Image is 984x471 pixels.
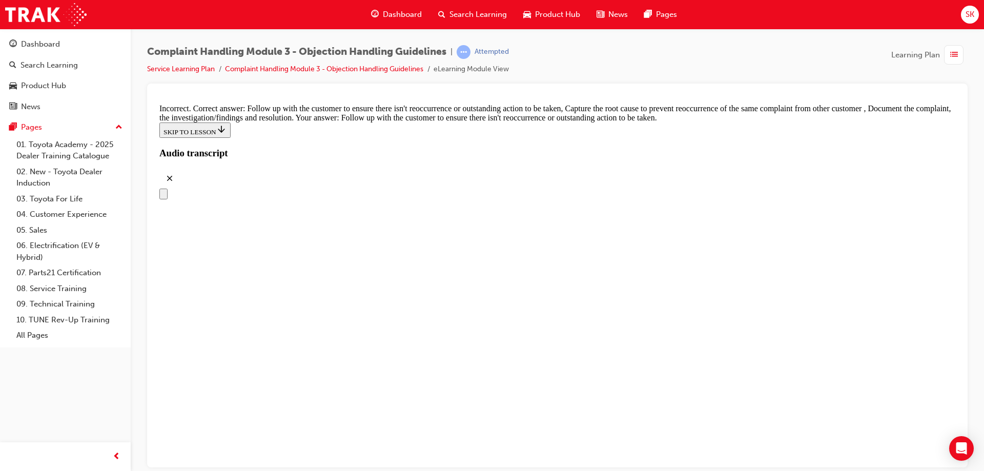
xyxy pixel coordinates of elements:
div: Open Intercom Messenger [949,436,974,461]
span: guage-icon [371,8,379,21]
a: 01. Toyota Academy - 2025 Dealer Training Catalogue [12,137,127,164]
span: Complaint Handling Module 3 - Objection Handling Guidelines [147,46,446,58]
span: SKIP TO LESSON [8,28,71,36]
span: Product Hub [535,9,580,21]
img: Trak [5,3,87,26]
span: SK [966,9,974,21]
div: Product Hub [21,80,66,92]
span: News [608,9,628,21]
a: news-iconNews [588,4,636,25]
a: All Pages [12,327,127,343]
span: Pages [656,9,677,21]
div: Dashboard [21,38,60,50]
button: SK [961,6,979,24]
a: 08. Service Training [12,281,127,297]
button: DashboardSearch LearningProduct HubNews [4,33,127,118]
button: Close audio transcript panel [4,68,25,89]
a: News [4,97,127,116]
span: pages-icon [644,8,652,21]
span: guage-icon [9,40,17,49]
a: 02. New - Toyota Dealer Induction [12,164,127,191]
li: eLearning Module View [434,64,509,75]
button: Learning Plan [891,45,968,65]
a: Dashboard [4,35,127,54]
a: Service Learning Plan [147,65,215,73]
a: 07. Parts21 Certification [12,265,127,281]
span: news-icon [597,8,604,21]
button: Pages [4,118,127,137]
span: prev-icon [113,450,120,463]
span: up-icon [115,121,122,134]
a: guage-iconDashboard [363,4,430,25]
span: Search Learning [449,9,507,21]
div: Search Learning [20,59,78,71]
a: pages-iconPages [636,4,685,25]
a: car-iconProduct Hub [515,4,588,25]
h3: Audio transcript [4,48,800,59]
a: 03. Toyota For Life [12,191,127,207]
a: search-iconSearch Learning [430,4,515,25]
span: list-icon [950,49,958,62]
button: SKIP TO LESSON [4,23,75,38]
div: News [21,101,40,113]
span: Dashboard [383,9,422,21]
span: Learning Plan [891,49,940,61]
a: 05. Sales [12,222,127,238]
a: 04. Customer Experience [12,207,127,222]
a: 09. Technical Training [12,296,127,312]
a: 06. Electrification (EV & Hybrid) [12,238,127,265]
span: car-icon [9,81,17,91]
a: Complaint Handling Module 3 - Objection Handling Guidelines [225,65,423,73]
button: Open navigation menu [4,89,12,99]
span: | [450,46,453,58]
a: Product Hub [4,76,127,95]
div: Pages [21,121,42,133]
div: Incorrect. Correct answer: Follow up with the customer to ensure there isn't reoccurrence or outs... [4,4,800,23]
span: search-icon [438,8,445,21]
a: 10. TUNE Rev-Up Training [12,312,127,328]
span: learningRecordVerb_ATTEMPT-icon [457,45,470,59]
a: Search Learning [4,56,127,75]
span: search-icon [9,61,16,70]
span: pages-icon [9,123,17,132]
span: news-icon [9,103,17,112]
span: car-icon [523,8,531,21]
div: Attempted [475,47,509,57]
